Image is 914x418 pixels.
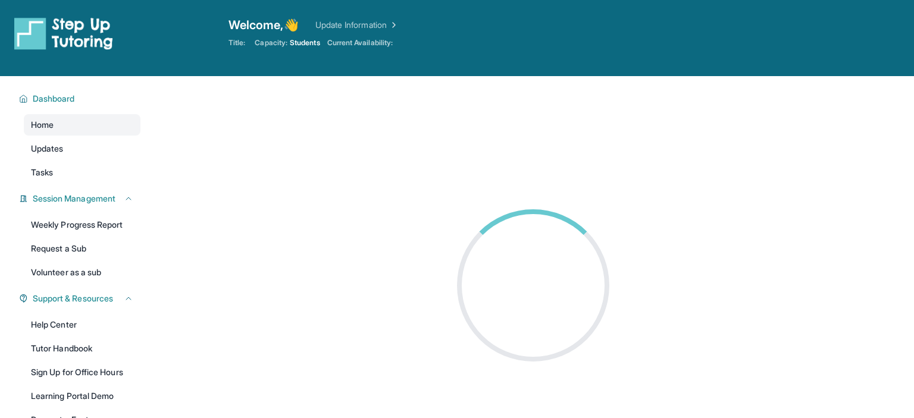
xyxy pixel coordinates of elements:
[327,38,393,48] span: Current Availability:
[31,166,53,178] span: Tasks
[24,385,140,407] a: Learning Portal Demo
[290,38,320,48] span: Students
[24,238,140,259] a: Request a Sub
[24,162,140,183] a: Tasks
[24,362,140,383] a: Sign Up for Office Hours
[24,138,140,159] a: Updates
[14,17,113,50] img: logo
[228,17,299,33] span: Welcome, 👋
[28,193,133,205] button: Session Management
[33,293,113,304] span: Support & Resources
[28,93,133,105] button: Dashboard
[387,19,399,31] img: Chevron Right
[33,193,115,205] span: Session Management
[28,293,133,304] button: Support & Resources
[315,19,399,31] a: Update Information
[33,93,75,105] span: Dashboard
[31,143,64,155] span: Updates
[24,214,140,235] a: Weekly Progress Report
[24,338,140,359] a: Tutor Handbook
[228,38,245,48] span: Title:
[255,38,287,48] span: Capacity:
[24,314,140,335] a: Help Center
[24,262,140,283] a: Volunteer as a sub
[24,114,140,136] a: Home
[31,119,54,131] span: Home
